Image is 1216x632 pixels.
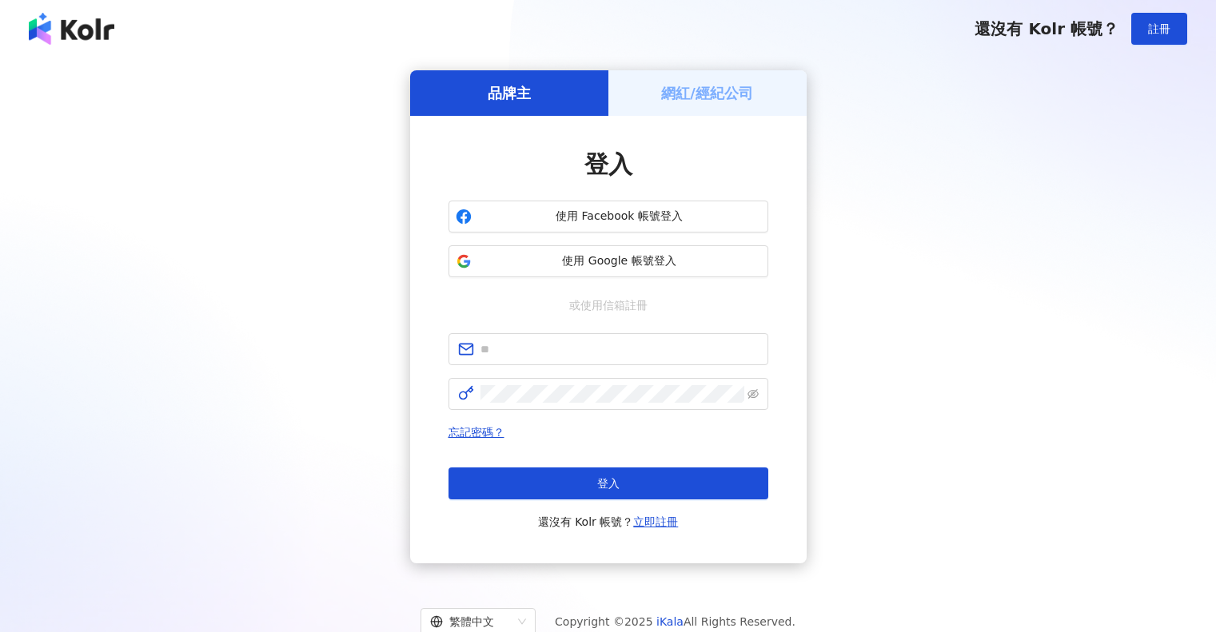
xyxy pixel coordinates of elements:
span: 登入 [584,150,632,178]
span: 或使用信箱註冊 [558,296,659,314]
span: eye-invisible [748,388,759,399]
a: iKala [656,615,684,628]
span: 還沒有 Kolr 帳號？ [975,19,1118,38]
h5: 網紅/經紀公司 [661,83,753,103]
a: 立即註冊 [633,515,678,528]
span: 註冊 [1148,22,1170,35]
span: 使用 Facebook 帳號登入 [478,209,761,225]
span: Copyright © 2025 All Rights Reserved. [555,612,795,631]
span: 還沒有 Kolr 帳號？ [538,512,679,531]
button: 使用 Google 帳號登入 [449,245,768,277]
h5: 品牌主 [488,83,531,103]
img: logo [29,13,114,45]
button: 註冊 [1131,13,1187,45]
a: 忘記密碼？ [449,426,504,439]
button: 使用 Facebook 帳號登入 [449,201,768,233]
span: 登入 [597,477,620,490]
span: 使用 Google 帳號登入 [478,253,761,269]
button: 登入 [449,467,768,499]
